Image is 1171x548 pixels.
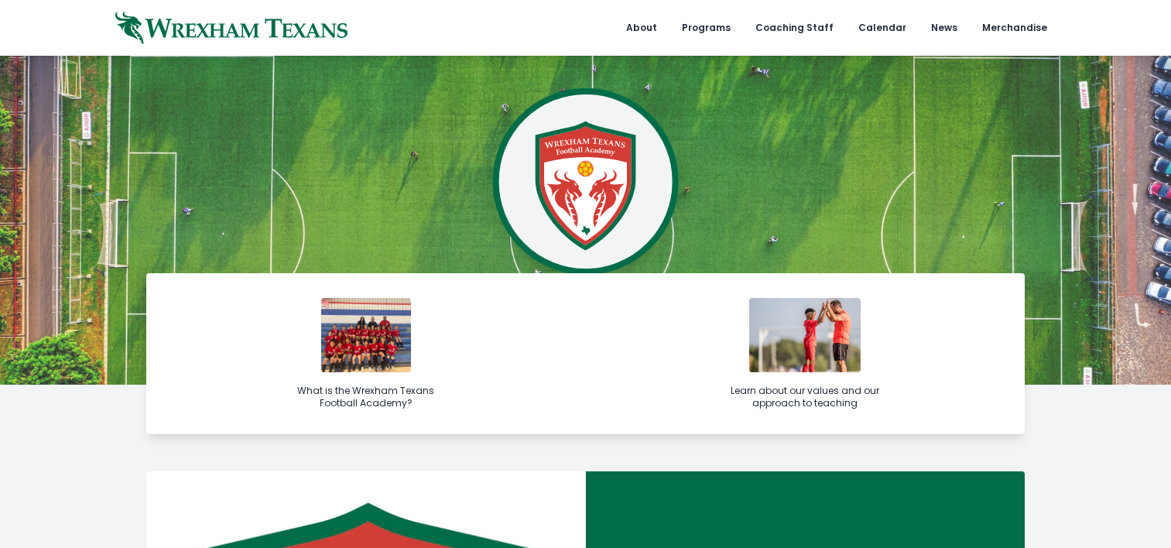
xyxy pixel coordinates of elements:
div: Learn about our values and our approach to teaching [731,385,879,409]
div: What is the Wrexham Texans Football Academy? [292,385,440,409]
a: Learn about our values and our approach to teaching [586,273,1025,434]
a: What is the Wrexham Texans Football Academy? [146,273,585,434]
img: with-player.jpg [749,298,861,372]
img: img_6398-1731961969.jpg [321,298,411,372]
